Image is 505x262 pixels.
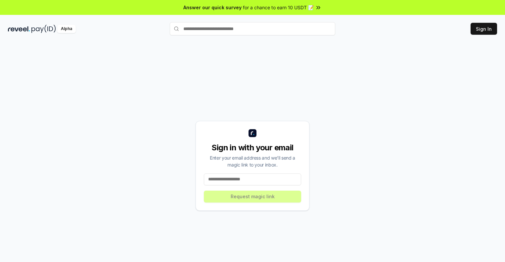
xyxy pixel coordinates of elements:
[204,142,301,153] div: Sign in with your email
[204,154,301,168] div: Enter your email address and we’ll send a magic link to your inbox.
[31,25,56,33] img: pay_id
[471,23,497,35] button: Sign In
[249,129,256,137] img: logo_small
[183,4,242,11] span: Answer our quick survey
[8,25,30,33] img: reveel_dark
[57,25,76,33] div: Alpha
[243,4,314,11] span: for a chance to earn 10 USDT 📝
